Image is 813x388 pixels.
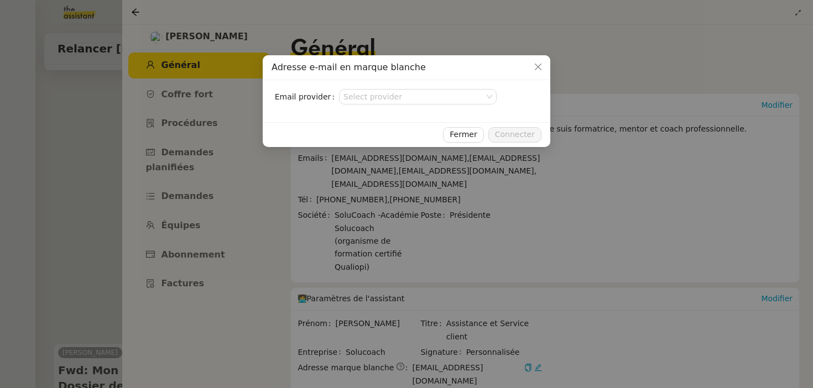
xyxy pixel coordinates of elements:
[450,128,477,141] span: Fermer
[272,62,426,72] span: Adresse e-mail en marque blanche
[526,55,550,80] button: Close
[488,127,541,143] button: Connecter
[275,89,339,104] label: Email provider
[443,127,483,143] button: Fermer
